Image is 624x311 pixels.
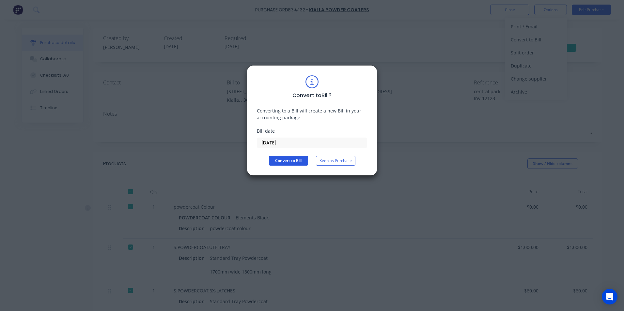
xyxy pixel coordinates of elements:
div: Convert to Bill ? [292,92,332,99]
div: Open Intercom Messenger [602,289,617,304]
div: Converting to a Bill will create a new Bill in your accounting package. [257,107,367,121]
button: Convert to Bill [269,156,308,166]
button: Keep as Purchase [316,156,355,166]
div: Bill date [257,127,367,134]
